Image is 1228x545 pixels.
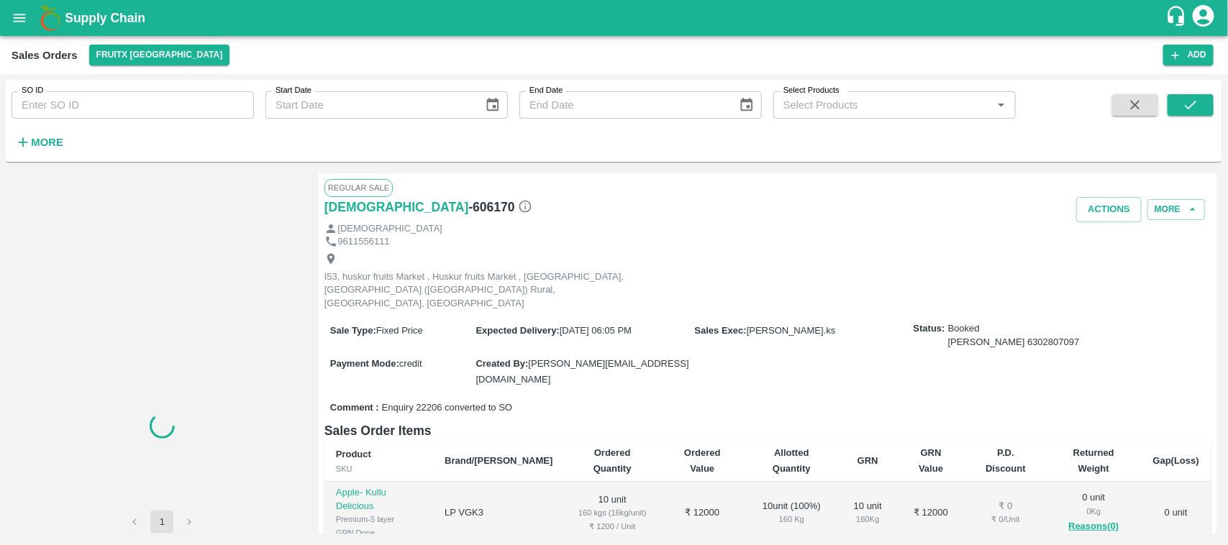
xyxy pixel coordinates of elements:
span: Enquiry 22206 converted to SO [382,401,512,415]
div: 160 Kg [850,513,885,526]
div: 10 unit [850,500,885,526]
b: Supply Chain [65,11,145,25]
button: page 1 [150,510,173,533]
img: logo [36,4,65,32]
div: 0 unit [1058,491,1130,534]
label: Created By : [476,358,528,369]
button: Open [992,96,1011,114]
button: open drawer [3,1,36,35]
span: credit [399,358,422,369]
div: SKU [336,462,422,475]
label: Start Date [276,85,311,96]
td: 0 unit [1142,482,1211,544]
b: Ordered Quantity [593,447,632,474]
button: Actions [1076,197,1142,222]
label: SO ID [22,85,43,96]
b: Allotted Quantity [773,447,811,474]
button: Reasons(0) [1058,518,1130,535]
b: Returned Weight [1073,447,1114,474]
h6: Sales Order Items [324,421,1211,441]
div: ₹ 0 [977,500,1034,513]
div: account of current user [1191,3,1216,33]
h6: - 606170 [468,197,532,217]
b: GRN Value [919,447,943,474]
div: ₹ 1200 / Unit [576,520,649,533]
div: customer-support [1165,5,1191,31]
div: 160 kgs (16kg/unit) [576,506,649,519]
td: ₹ 12000 [660,482,745,544]
div: [PERSON_NAME] 6302807097 [948,336,1080,349]
button: Choose date [479,91,506,119]
div: 10 unit ( 100 %) [756,500,828,526]
input: End Date [519,91,727,119]
button: Select DC [89,45,230,65]
span: Booked [948,322,1080,349]
input: Enter SO ID [12,91,254,119]
button: More [12,130,67,155]
span: Regular Sale [324,179,393,196]
div: Premium-5 layer [336,513,422,526]
div: Sales Orders [12,46,78,65]
strong: More [31,137,63,148]
div: 0 Kg [1058,505,1130,518]
label: End Date [529,85,563,96]
nav: pagination navigation [121,510,203,533]
span: [PERSON_NAME].ks [747,325,836,336]
input: Select Products [778,96,988,114]
td: LP VGK3 [433,482,564,544]
label: Sales Exec : [695,325,747,336]
a: [DEMOGRAPHIC_DATA] [324,197,469,217]
label: Select Products [783,85,840,96]
label: Status: [914,322,945,336]
a: Supply Chain [65,8,1165,28]
span: [DATE] 06:05 PM [560,325,632,336]
b: Ordered Value [684,447,721,474]
p: Apple- Kullu Delicious [336,486,422,513]
button: More [1147,199,1205,220]
label: Comment : [330,401,379,415]
button: Add [1163,45,1214,65]
span: Fixed Price [376,325,423,336]
label: Expected Delivery : [476,325,559,336]
label: Sale Type : [330,325,376,336]
b: Gap(Loss) [1153,455,1199,466]
div: GRN Done [336,526,422,539]
b: GRN [858,455,878,466]
span: [PERSON_NAME][EMAIL_ADDRESS][DOMAIN_NAME] [476,358,688,385]
td: ₹ 12000 [896,482,965,544]
p: [DEMOGRAPHIC_DATA] [337,222,442,236]
div: ₹ 0 / Unit [977,513,1034,526]
b: P.D. Discount [986,447,1026,474]
b: Product [336,449,371,459]
b: Brand/[PERSON_NAME] [445,455,552,466]
button: Choose date [733,91,760,119]
td: 10 unit [564,482,660,544]
p: I53, huskur fruits Market , Huskur fruits Market , [GEOGRAPHIC_DATA], [GEOGRAPHIC_DATA] ([GEOGRAP... [324,270,648,311]
p: 9611556111 [337,235,389,249]
div: 160 Kg [756,513,828,526]
input: Start Date [265,91,473,119]
label: Payment Mode : [330,358,399,369]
